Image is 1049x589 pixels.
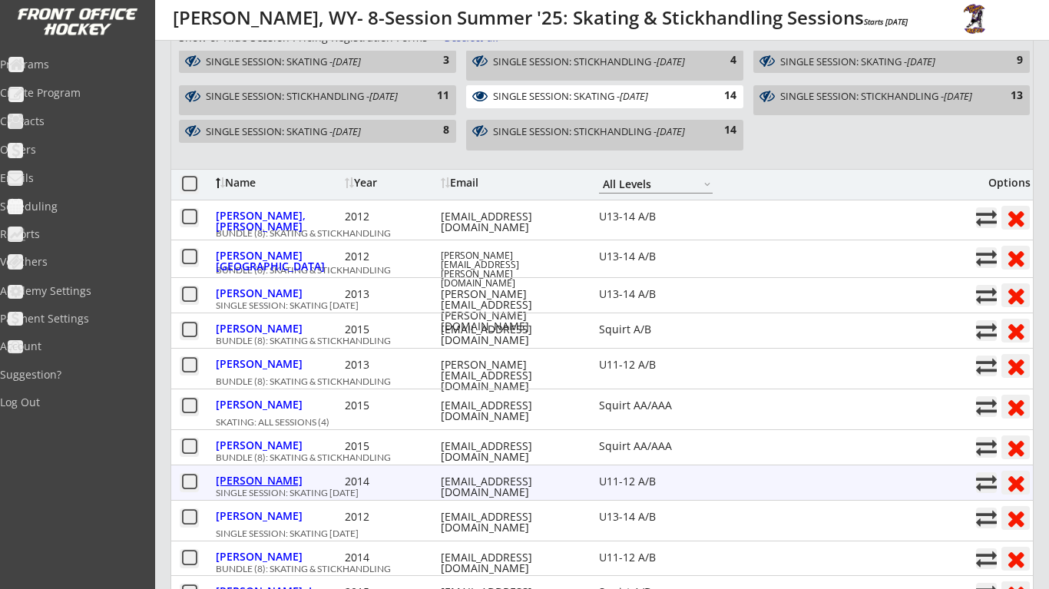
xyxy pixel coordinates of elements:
div: 2012 [345,251,437,262]
div: Squirt AA/AAA [599,400,713,411]
div: SINGLE SESSION: STICKHANDLING - [493,56,700,67]
div: SINGLE SESSION: SKATING - [206,126,413,137]
div: BUNDLE (8): SKATING & STICKHANDLING [216,266,968,275]
div: SINGLE SESSION: SKATING [780,55,987,70]
button: Move player [976,508,997,528]
em: [DATE] [620,89,648,103]
button: Remove from roster (no refund) [1001,354,1030,378]
div: BUNDLE (8): SKATING & STICKHANDLING [216,564,968,574]
em: [DATE] [333,124,361,138]
div: [PERSON_NAME][EMAIL_ADDRESS][PERSON_NAME][DOMAIN_NAME] [441,251,579,288]
div: SINGLE SESSION: STICKHANDLING [493,124,700,147]
div: 14 [706,88,736,104]
button: Move player [976,285,997,306]
button: Remove from roster (no refund) [1001,435,1030,459]
button: Remove from roster (no refund) [1001,246,1030,270]
div: SINGLE SESSION: STICKHANDLING [493,55,700,78]
button: Move player [976,320,997,341]
button: Remove from roster (no refund) [1001,206,1030,230]
button: Move player [976,396,997,417]
div: SINGLE SESSION: SKATING [DATE] [216,301,968,310]
em: [DATE] [907,55,935,68]
div: [EMAIL_ADDRESS][DOMAIN_NAME] [441,441,579,462]
button: Move player [976,548,997,569]
div: SINGLE SESSION: SKATING [493,90,700,105]
em: [DATE] [369,89,398,103]
div: [EMAIL_ADDRESS][DOMAIN_NAME] [441,552,579,574]
div: 2015 [345,324,437,335]
div: [PERSON_NAME][EMAIL_ADDRESS][DOMAIN_NAME] [441,359,579,392]
button: Remove from roster (no refund) [1001,319,1030,342]
div: SINGLE SESSION: SKATING - [780,56,987,67]
em: [DATE] [333,55,361,68]
div: [PERSON_NAME] [216,323,341,334]
button: Move player [976,247,997,268]
div: 2012 [345,211,437,222]
div: [PERSON_NAME] [216,511,341,521]
div: 2013 [345,289,437,299]
div: [PERSON_NAME] [216,288,341,299]
div: U13-14 A/B [599,211,713,222]
div: 2015 [345,400,437,411]
div: [PERSON_NAME][GEOGRAPHIC_DATA] [216,250,341,272]
em: [DATE] [657,55,685,68]
div: [PERSON_NAME] [216,475,341,486]
div: [EMAIL_ADDRESS][DOMAIN_NAME] [441,511,579,533]
div: [EMAIL_ADDRESS][DOMAIN_NAME] [441,211,579,233]
div: Squirt A/B [599,324,713,335]
div: [PERSON_NAME] [216,551,341,562]
div: U11-12 A/B [599,552,713,563]
div: 2013 [345,359,437,370]
button: Move player [976,472,997,493]
div: Email [441,177,579,188]
div: 14 [706,123,736,138]
div: SINGLE SESSION: SKATING [206,124,413,140]
em: [DATE] [657,124,685,138]
div: 13 [992,88,1023,104]
div: [PERSON_NAME] [216,359,341,369]
div: SINGLE SESSION: SKATING [DATE] [216,488,968,498]
div: U13-14 A/B [599,251,713,262]
div: [PERSON_NAME], [PERSON_NAME] [216,210,341,232]
div: [PERSON_NAME] [216,440,341,451]
div: SINGLE SESSION: SKATING - [206,56,413,67]
div: BUNDLE (8): SKATING & STICKHANDLING [216,336,968,346]
div: SINGLE SESSION: STICKHANDLING - [206,91,413,101]
div: SKATING: ALL SESSIONS (4) [216,418,968,427]
button: Move player [976,356,997,376]
button: Remove from roster (no refund) [1001,471,1030,495]
div: BUNDLE (8): SKATING & STICKHANDLING [216,229,968,238]
div: SINGLE SESSION: STICKHANDLING - [780,91,987,101]
div: [EMAIL_ADDRESS][DOMAIN_NAME] [441,400,579,422]
div: SINGLE SESSION: STICKHANDLING [780,90,987,113]
div: 2012 [345,511,437,522]
button: Remove from roster (no refund) [1001,506,1030,530]
div: SINGLE SESSION: STICKHANDLING [206,90,413,113]
div: 9 [992,53,1023,68]
div: [EMAIL_ADDRESS][DOMAIN_NAME] [441,324,579,346]
div: [PERSON_NAME][EMAIL_ADDRESS][PERSON_NAME][DOMAIN_NAME] [441,289,579,332]
div: 2015 [345,441,437,452]
button: Move player [976,437,997,458]
div: SINGLE SESSION: SKATING [DATE] [216,529,968,538]
div: U13-14 A/B [599,511,713,522]
button: Move player [976,207,997,228]
div: SINGLE SESSION: SKATING - [493,91,700,101]
div: SINGLE SESSION: STICKHANDLING - [493,126,700,137]
div: 2014 [345,476,437,487]
div: 3 [419,53,449,68]
div: U11-12 A/B [599,359,713,370]
div: 11 [419,88,449,104]
div: U11-12 A/B [599,476,713,487]
div: [PERSON_NAME] [216,399,341,410]
div: Year [345,177,437,188]
div: U13-14 A/B [599,289,713,299]
div: SINGLE SESSION: SKATING [206,55,413,70]
div: Options [976,177,1031,188]
div: Name [216,177,341,188]
div: BUNDLE (8): SKATING & STICKHANDLING [216,453,968,462]
div: 4 [706,53,736,68]
div: 2014 [345,552,437,563]
div: [EMAIL_ADDRESS][DOMAIN_NAME] [441,476,579,498]
button: Remove from roster (no refund) [1001,283,1030,307]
